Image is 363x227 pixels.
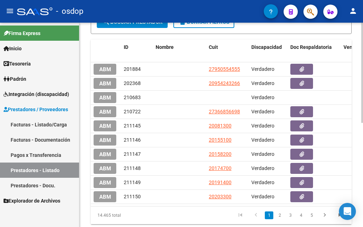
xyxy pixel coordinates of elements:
[249,211,263,219] a: go to previous page
[209,151,231,157] span: 20158200
[248,40,287,63] datatable-header-cell: Discapacidad
[4,90,69,98] span: Integración (discapacidad)
[251,165,274,171] span: Verdadero
[209,165,231,171] span: 20174700
[124,151,141,157] span: 211147
[124,165,141,171] span: 211148
[251,151,274,157] span: Verdadero
[156,44,174,50] span: Nombre
[251,80,274,86] span: Verdadero
[4,45,22,52] span: Inicio
[94,78,116,89] button: ABM
[91,206,142,224] div: 14.465 total
[318,211,331,219] a: go to next page
[94,177,116,188] button: ABM
[124,137,141,143] span: 211146
[209,44,218,50] span: Cuit
[4,29,40,37] span: Firma Express
[234,211,247,219] a: go to first page
[264,209,274,221] li: page 1
[297,211,305,219] a: 4
[94,163,116,174] button: ABM
[94,106,116,117] button: ABM
[306,209,317,221] li: page 5
[275,211,284,219] a: 2
[209,80,240,86] span: 20954243266
[251,137,274,143] span: Verdadero
[4,197,60,205] span: Explorador de Archivos
[349,7,357,15] mat-icon: person
[99,95,111,101] span: ABM
[209,66,240,72] span: 27950554555
[124,95,141,100] span: 210683
[4,60,31,68] span: Tesorería
[99,194,111,200] span: ABM
[94,149,116,160] button: ABM
[251,109,274,114] span: Verdadero
[307,211,316,219] a: 5
[102,19,163,25] span: Buscar Prestador
[296,209,306,221] li: page 4
[94,64,116,75] button: ABM
[121,40,153,63] datatable-header-cell: ID
[290,44,332,50] span: Doc Respaldatoria
[94,92,116,103] button: ABM
[4,106,68,113] span: Prestadores / Proveedores
[209,194,231,199] span: 20203300
[287,40,341,63] datatable-header-cell: Doc Respaldatoria
[209,137,231,143] span: 20155100
[251,66,274,72] span: Verdadero
[99,165,111,172] span: ABM
[124,180,141,185] span: 211149
[251,123,274,129] span: Verdadero
[94,135,116,146] button: ABM
[99,80,111,87] span: ABM
[251,194,274,199] span: Verdadero
[124,194,141,199] span: 211150
[94,120,116,131] button: ABM
[339,203,356,220] div: Open Intercom Messenger
[251,44,282,50] span: Discapacidad
[285,209,296,221] li: page 3
[209,109,240,114] span: 27366856698
[274,209,285,221] li: page 2
[4,75,26,83] span: Padrón
[94,191,116,202] button: ABM
[99,180,111,186] span: ABM
[206,40,248,63] datatable-header-cell: Cuit
[99,137,111,143] span: ABM
[209,123,231,129] span: 20081300
[124,44,128,50] span: ID
[124,109,141,114] span: 210722
[251,180,274,185] span: Verdadero
[99,109,111,115] span: ABM
[251,95,274,100] span: Verdadero
[153,40,206,63] datatable-header-cell: Nombre
[265,211,273,219] a: 1
[99,123,111,129] span: ABM
[56,4,83,19] span: - osdop
[124,80,141,86] span: 202368
[99,151,111,158] span: ABM
[6,7,14,15] mat-icon: menu
[178,19,229,25] span: Borrar Filtros
[286,211,295,219] a: 3
[99,66,111,73] span: ABM
[124,66,141,72] span: 201884
[209,180,231,185] span: 20191400
[334,211,347,219] a: go to last page
[124,123,141,129] span: 211145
